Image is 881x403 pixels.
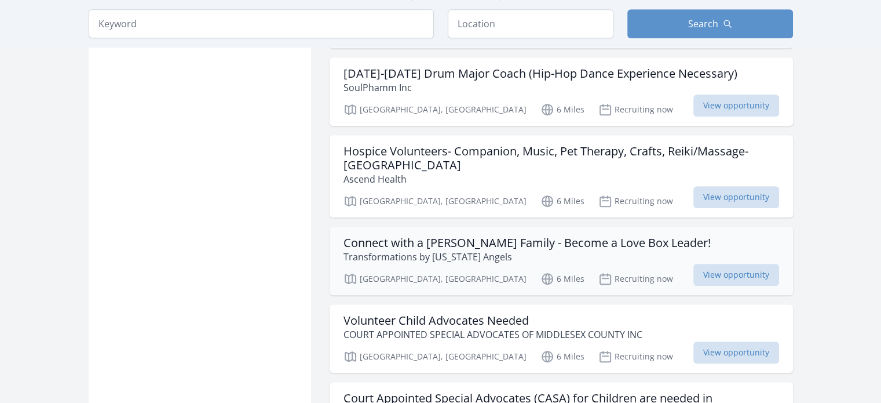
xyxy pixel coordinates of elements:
[693,95,779,117] span: View opportunity
[343,103,527,117] p: [GEOGRAPHIC_DATA], [GEOGRAPHIC_DATA]
[343,314,642,328] h3: Volunteer Child Advocates Needed
[448,9,613,38] input: Location
[688,17,718,31] span: Search
[330,227,793,295] a: Connect with a [PERSON_NAME] Family - Become a Love Box Leader! Transformations by [US_STATE] Ang...
[343,81,737,95] p: SoulPhamm Inc
[343,236,711,250] h3: Connect with a [PERSON_NAME] Family - Become a Love Box Leader!
[627,9,793,38] button: Search
[343,272,527,286] p: [GEOGRAPHIC_DATA], [GEOGRAPHIC_DATA]
[598,103,673,117] p: Recruiting now
[598,194,673,208] p: Recruiting now
[330,57,793,126] a: [DATE]-[DATE] Drum Major Coach (Hip-Hop Dance Experience Necessary) SoulPhamm Inc [GEOGRAPHIC_DAT...
[598,272,673,286] p: Recruiting now
[540,103,584,117] p: 6 Miles
[330,135,793,217] a: Hospice Volunteers- Companion, Music, Pet Therapy, Crafts, Reiki/Massage- [GEOGRAPHIC_DATA] Ascen...
[343,250,711,264] p: Transformations by [US_STATE] Angels
[330,304,793,373] a: Volunteer Child Advocates Needed COURT APPOINTED SPECIAL ADVOCATES OF MIDDLESEX COUNTY INC [GEOGR...
[343,144,779,172] h3: Hospice Volunteers- Companion, Music, Pet Therapy, Crafts, Reiki/Massage- [GEOGRAPHIC_DATA]
[343,194,527,208] p: [GEOGRAPHIC_DATA], [GEOGRAPHIC_DATA]
[89,9,434,38] input: Keyword
[540,194,584,208] p: 6 Miles
[343,67,737,81] h3: [DATE]-[DATE] Drum Major Coach (Hip-Hop Dance Experience Necessary)
[693,264,779,286] span: View opportunity
[540,272,584,286] p: 6 Miles
[693,342,779,364] span: View opportunity
[693,186,779,208] span: View opportunity
[343,328,642,342] p: COURT APPOINTED SPECIAL ADVOCATES OF MIDDLESEX COUNTY INC
[540,350,584,364] p: 6 Miles
[343,350,527,364] p: [GEOGRAPHIC_DATA], [GEOGRAPHIC_DATA]
[343,172,779,186] p: Ascend Health
[598,350,673,364] p: Recruiting now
